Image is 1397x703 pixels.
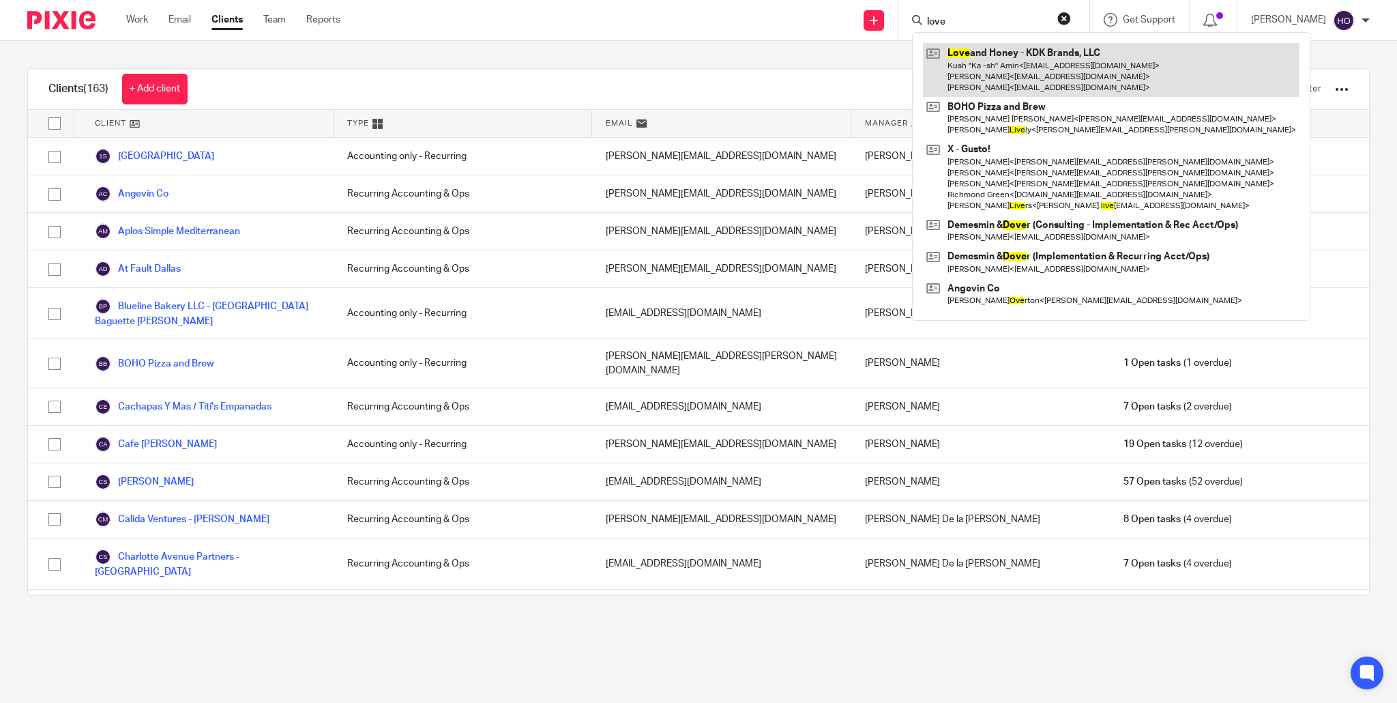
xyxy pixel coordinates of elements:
[592,539,851,589] div: [EMAIL_ADDRESS][DOMAIN_NAME]
[592,213,851,250] div: [PERSON_NAME][EMAIL_ADDRESS][DOMAIN_NAME]
[95,356,214,372] a: BOHO Pizza and Brew
[851,138,1111,175] div: [PERSON_NAME] De la [PERSON_NAME]
[851,175,1111,212] div: [PERSON_NAME]
[334,138,593,175] div: Accounting only - Recurring
[95,117,126,129] span: Client
[1123,437,1186,451] span: 19 Open tasks
[95,223,111,240] img: svg%3E
[606,117,633,129] span: Email
[42,111,68,137] input: Select all
[95,298,111,315] img: svg%3E
[334,250,593,287] div: Recurring Accounting & Ops
[592,288,851,339] div: [EMAIL_ADDRESS][DOMAIN_NAME]
[95,223,240,240] a: Aplos Simple Mediterranean
[95,298,320,328] a: Blueline Bakery LLC - [GEOGRAPHIC_DATA] Baguette [PERSON_NAME]
[95,356,111,372] img: svg%3E
[334,288,593,339] div: Accounting only - Recurring
[1123,475,1242,489] span: (52 overdue)
[95,511,111,528] img: svg%3E
[851,213,1111,250] div: [PERSON_NAME]
[851,288,1111,339] div: [PERSON_NAME]
[334,463,593,500] div: Recurring Accounting & Ops
[851,539,1111,589] div: [PERSON_NAME] De la [PERSON_NAME]
[95,148,111,164] img: svg%3E
[95,399,111,415] img: svg%3E
[592,339,851,388] div: [PERSON_NAME][EMAIL_ADDRESS][PERSON_NAME][DOMAIN_NAME]
[211,13,243,27] a: Clients
[1123,356,1181,370] span: 1 Open tasks
[334,539,593,589] div: Recurring Accounting & Ops
[851,426,1111,463] div: [PERSON_NAME]
[1123,437,1242,451] span: (12 overdue)
[334,339,593,388] div: Accounting only - Recurring
[1123,356,1231,370] span: (1 overdue)
[865,117,908,129] span: Manager
[1123,15,1175,25] span: Get Support
[334,501,593,538] div: Recurring Accounting & Ops
[347,117,369,129] span: Type
[851,501,1111,538] div: [PERSON_NAME] De la [PERSON_NAME]
[95,436,111,453] img: svg%3E
[592,426,851,463] div: [PERSON_NAME][EMAIL_ADDRESS][DOMAIN_NAME]
[95,186,168,202] a: Angevin Co
[306,13,340,27] a: Reports
[95,261,181,277] a: At Fault Dallas
[1123,475,1186,489] span: 57 Open tasks
[334,213,593,250] div: Recurring Accounting & Ops
[95,261,111,277] img: svg%3E
[334,426,593,463] div: Accounting only - Recurring
[95,549,320,579] a: Charlotte Avenue Partners - [GEOGRAPHIC_DATA]
[95,436,217,453] a: Cafe [PERSON_NAME]
[1123,513,1231,526] span: (4 overdue)
[334,388,593,425] div: Recurring Accounting & Ops
[592,175,851,212] div: [PERSON_NAME][EMAIL_ADDRESS][DOMAIN_NAME]
[95,474,111,490] img: svg%3E
[95,511,269,528] a: Calida Ventures - [PERSON_NAME]
[126,13,148,27] a: Work
[95,148,214,164] a: [GEOGRAPHIC_DATA]
[263,13,286,27] a: Team
[95,186,111,202] img: svg%3E
[168,13,191,27] a: Email
[592,138,851,175] div: [PERSON_NAME][EMAIL_ADDRESS][DOMAIN_NAME]
[27,11,95,29] img: Pixie
[95,474,194,490] a: [PERSON_NAME]
[1123,557,1181,571] span: 7 Open tasks
[851,339,1111,388] div: [PERSON_NAME]
[1299,84,1321,94] span: Filter
[48,82,108,96] h1: Clients
[122,74,188,104] a: + Add client
[95,399,271,415] a: Cachapas Y Mas / Titi's Empanadas
[851,250,1111,287] div: [PERSON_NAME]
[1057,12,1071,25] button: Clear
[851,463,1111,500] div: [PERSON_NAME]
[926,16,1048,29] input: Search
[1123,400,1231,414] span: (2 overdue)
[592,501,851,538] div: [PERSON_NAME][EMAIL_ADDRESS][DOMAIN_NAME]
[334,590,593,627] div: Recurring Accounting & Ops
[592,388,851,425] div: [EMAIL_ADDRESS][DOMAIN_NAME]
[83,83,108,94] span: (163)
[592,590,851,627] div: [PERSON_NAME][EMAIL_ADDRESS][DOMAIN_NAME]
[851,388,1111,425] div: [PERSON_NAME]
[1333,10,1355,31] img: svg%3E
[1123,400,1181,414] span: 7 Open tasks
[1123,513,1181,526] span: 8 Open tasks
[1251,13,1326,27] p: [PERSON_NAME]
[1123,557,1231,571] span: (4 overdue)
[95,549,111,565] img: svg%3E
[334,175,593,212] div: Recurring Accounting & Ops
[592,463,851,500] div: [EMAIL_ADDRESS][DOMAIN_NAME]
[851,590,1111,627] div: [PERSON_NAME] De la [PERSON_NAME]
[592,250,851,287] div: [PERSON_NAME][EMAIL_ADDRESS][DOMAIN_NAME]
